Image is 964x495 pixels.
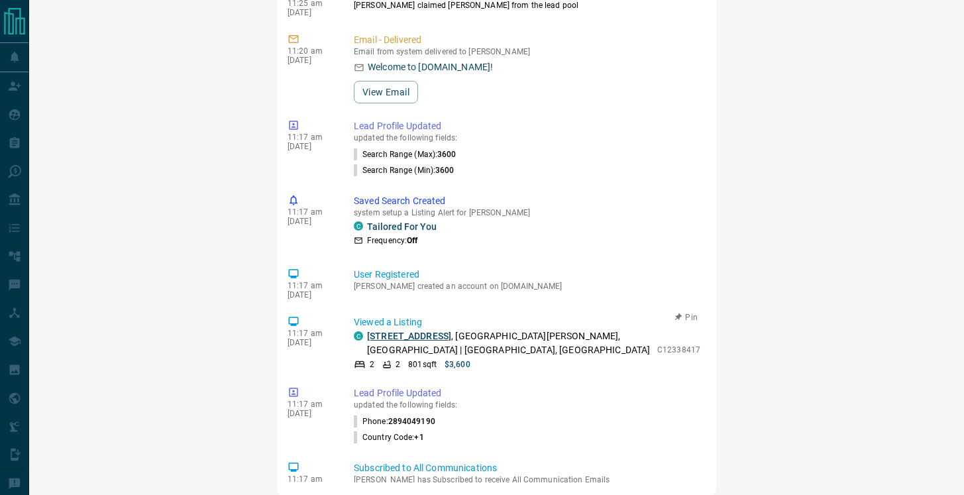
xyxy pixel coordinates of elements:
[435,166,454,175] span: 3600
[370,358,374,370] p: 2
[288,46,334,56] p: 11:20 am
[354,208,700,217] p: system setup a Listing Alert for [PERSON_NAME]
[288,290,334,300] p: [DATE]
[407,236,417,245] strong: Off
[354,148,456,160] p: Search Range (Max) :
[288,400,334,409] p: 11:17 am
[354,461,700,475] p: Subscribed to All Communications
[367,221,437,232] a: Tailored For You
[667,311,706,323] button: Pin
[288,281,334,290] p: 11:17 am
[414,433,423,442] span: +1
[288,338,334,347] p: [DATE]
[288,56,334,65] p: [DATE]
[367,235,417,247] p: Frequency:
[288,329,334,338] p: 11:17 am
[657,344,700,356] p: C12338417
[368,60,493,74] p: Welcome to [DOMAIN_NAME]!
[354,81,418,103] button: View Email
[288,409,334,418] p: [DATE]
[354,331,363,341] div: condos.ca
[367,329,651,357] p: , [GEOGRAPHIC_DATA][PERSON_NAME], [GEOGRAPHIC_DATA] | [GEOGRAPHIC_DATA], [GEOGRAPHIC_DATA]
[288,207,334,217] p: 11:17 am
[354,221,363,231] div: condos.ca
[408,358,437,370] p: 801 sqft
[354,133,700,142] p: updated the following fields:
[288,474,334,484] p: 11:17 am
[367,331,451,341] a: [STREET_ADDRESS]
[388,417,435,426] span: 2894049190
[354,164,455,176] p: Search Range (Min) :
[354,415,435,427] p: Phone :
[354,268,700,282] p: User Registered
[354,431,424,443] p: Country Code :
[396,358,400,370] p: 2
[288,8,334,17] p: [DATE]
[354,475,700,484] p: [PERSON_NAME] has Subscribed to receive All Communication Emails
[354,282,700,291] p: [PERSON_NAME] created an account on [DOMAIN_NAME]
[354,386,700,400] p: Lead Profile Updated
[354,194,700,208] p: Saved Search Created
[445,358,470,370] p: $3,600
[354,119,700,133] p: Lead Profile Updated
[288,133,334,142] p: 11:17 am
[354,400,700,410] p: updated the following fields:
[437,150,456,159] span: 3600
[354,47,700,56] p: Email from system delivered to [PERSON_NAME]
[288,217,334,226] p: [DATE]
[354,33,700,47] p: Email - Delivered
[354,315,700,329] p: Viewed a Listing
[288,142,334,151] p: [DATE]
